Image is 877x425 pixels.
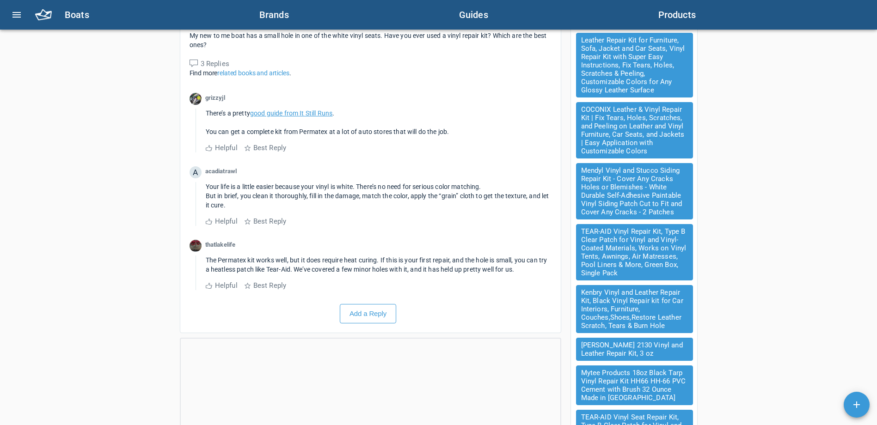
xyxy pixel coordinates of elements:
a: good guide from It Still Runs [250,109,332,117]
span: acadiatrawl [205,168,237,175]
a: Leather Repair Kit for Furniture, Sofa, Jacket and Car Seats, Vinyl Repair Kit with Super Easy In... [581,36,685,94]
span: . [332,109,334,117]
span: 3 Replies [201,60,229,68]
span: Best Reply [253,281,287,290]
button: home [30,4,57,26]
img: thumbsup_outline-ee0aa536bca7ab51368ebf2f2a1f703a.digested.svg [206,283,212,289]
button: menu [6,4,28,26]
p: Find more . [190,68,552,78]
a: related books and articles [217,69,289,77]
span: Your life is a little easier because your vinyl is white. There’s no need for serious color match... [206,183,481,190]
span: Helpful [215,217,238,225]
span: grizzyjl [205,94,225,101]
span: Helpful [215,281,238,290]
span: Best Reply [253,217,287,225]
img: star_outline-80eb411607ba5ab6417fc7d8fb0618c2.digested.svg [245,283,251,289]
span: Best Reply [253,144,287,152]
a: [PERSON_NAME] 2130 Vinyl and Leather Repair Kit, 3 oz [581,341,683,358]
img: thumbsup_outline-ee0aa536bca7ab51368ebf2f2a1f703a.digested.svg [206,145,212,151]
button: Add content actions [844,392,870,418]
span: But in brief, you clean it thoroughly, fill in the damage, match the color, apply the “grain” clo... [206,192,551,209]
a: Kenbry Vinyl and Leather Repair Kit, Black Vinyl Repair kit for Car Interiors, Furniture, Couches... [581,288,683,330]
span: thatlakelife [205,241,236,248]
a: TEAR-AID Vinyl Repair Kit, Type B Clear Patch for Vinyl and Vinyl-Coated Materials, Works on Viny... [581,227,687,277]
a: Mytee Products 18oz Black Tarp Vinyl Repair Kit HH66 HH-66 PVC Cement with Brush 32 Ounce Made in... [581,369,686,402]
img: logo-nav-a1ce161ba1cfa1de30d27ffaf15bf0db.digested.png [35,9,52,20]
img: star_outline-80eb411607ba5ab6417fc7d8fb0618c2.digested.svg [245,145,251,151]
span: You can get a complete kit from Permatex at a lot of auto stores that will do the job. [206,128,449,135]
span: My new to me boat has a small hole in one of the white vinyl seats. Have you ever used a vinyl re... [190,32,548,49]
span: The Permatex kit works well, but it does require heat curing. If this is your first repair, and t... [206,256,549,273]
span: There’s a pretty [206,109,250,117]
h6: Products [658,7,866,22]
h6: Guides [459,7,658,22]
img: reply_medium-76a9a4f244e009b795ea97e2ccc54d13.digested.svg [190,60,198,67]
img: star_outline-80eb411607ba5ab6417fc7d8fb0618c2.digested.svg [245,219,251,225]
a: Mendyl Vinyl and Stucco Siding Repair Kit - Cover Any Cracks Holes or Blemishes - White Durable S... [581,166,682,216]
h6: Boats [65,7,259,22]
a: COCONIX Leather & Vinyl Repair Kit | Fix Tears, Holes, Scratches, and Peeling on Leather and Viny... [581,105,685,155]
img: thumbsup_outline-ee0aa536bca7ab51368ebf2f2a1f703a.digested.svg [206,219,212,225]
span: Helpful [215,144,238,152]
h6: Brands [259,7,459,22]
span: A [190,166,202,178]
button: Add a Reply [340,304,396,323]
